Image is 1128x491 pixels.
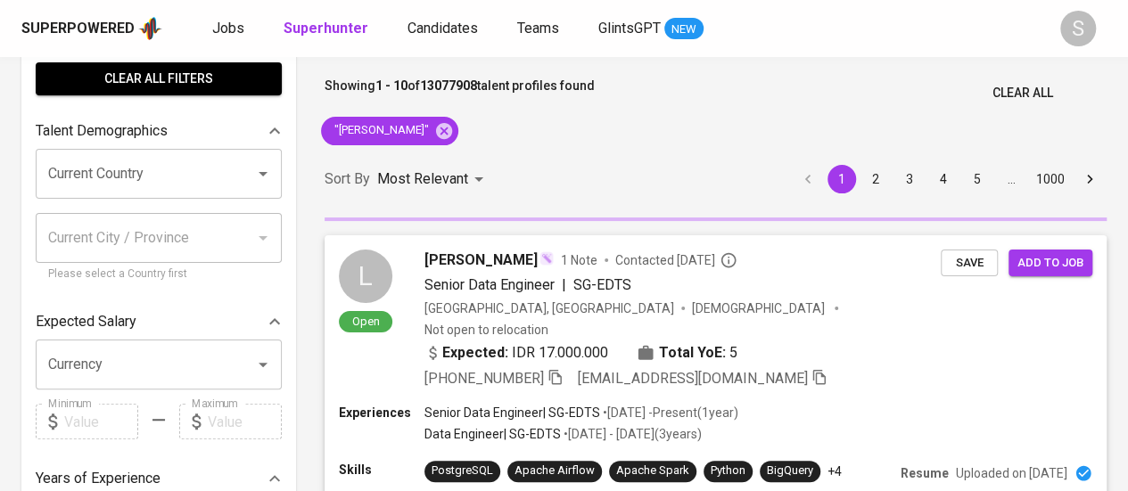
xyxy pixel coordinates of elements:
[212,20,244,37] span: Jobs
[827,165,856,193] button: page 1
[36,62,282,95] button: Clear All filters
[339,250,392,303] div: L
[424,299,674,317] div: [GEOGRAPHIC_DATA], [GEOGRAPHIC_DATA]
[956,464,1067,482] p: Uploaded on [DATE]
[720,251,737,269] svg: By Batam recruiter
[692,299,827,317] span: [DEMOGRAPHIC_DATA]
[767,462,813,479] div: BigQuery
[420,78,477,93] b: 13077908
[1017,253,1083,274] span: Add to job
[325,77,595,110] p: Showing of talent profiles found
[615,251,737,269] span: Contacted [DATE]
[138,15,162,42] img: app logo
[985,77,1060,110] button: Clear All
[325,168,370,190] p: Sort By
[539,251,554,266] img: magic_wand.svg
[562,274,566,296] span: |
[424,425,561,443] p: Data Engineer | SG-EDTS
[729,342,737,364] span: 5
[424,370,544,387] span: [PHONE_NUMBER]
[1075,165,1104,193] button: Go to next page
[561,425,702,443] p: • [DATE] - [DATE] ( 3 years )
[64,404,138,439] input: Value
[963,165,992,193] button: Go to page 5
[284,18,372,40] a: Superhunter
[992,82,1053,104] span: Clear All
[375,78,408,93] b: 1 - 10
[284,20,368,37] b: Superhunter
[321,117,458,145] div: "[PERSON_NAME]"
[251,352,276,377] button: Open
[345,314,387,329] span: Open
[659,342,726,364] b: Total YoE:
[36,120,168,142] p: Talent Demographics
[321,122,440,139] span: "[PERSON_NAME]"
[424,342,608,364] div: IDR 17.000.000
[561,251,597,269] span: 1 Note
[598,20,661,37] span: GlintsGPT
[791,165,1107,193] nav: pagination navigation
[598,18,704,40] a: GlintsGPT NEW
[21,19,135,39] div: Superpowered
[664,20,704,38] span: NEW
[997,170,1025,188] div: …
[578,370,808,387] span: [EMAIL_ADDRESS][DOMAIN_NAME]
[616,462,689,479] div: Apache Spark
[48,266,269,283] p: Please select a Country first
[36,468,161,489] p: Years of Experience
[36,311,136,332] p: Expected Salary
[901,464,949,482] p: Resume
[408,18,482,40] a: Candidates
[377,163,490,196] div: Most Relevant
[36,113,282,149] div: Talent Demographics
[212,18,248,40] a: Jobs
[424,321,548,339] p: Not open to relocation
[1009,250,1092,277] button: Add to job
[377,168,468,190] p: Most Relevant
[251,161,276,186] button: Open
[515,462,595,479] div: Apache Airflow
[208,404,282,439] input: Value
[517,20,559,37] span: Teams
[600,404,738,421] p: • [DATE] - Present ( 1 year )
[21,15,162,42] a: Superpoweredapp logo
[573,276,631,293] span: SG-EDTS
[827,462,842,480] p: +4
[1060,11,1096,46] div: S
[408,20,478,37] span: Candidates
[895,165,924,193] button: Go to page 3
[929,165,958,193] button: Go to page 4
[442,342,508,364] b: Expected:
[424,404,600,421] p: Senior Data Engineer | SG-EDTS
[424,276,555,293] span: Senior Data Engineer
[424,250,538,271] span: [PERSON_NAME]
[432,462,493,479] div: PostgreSQL
[339,404,424,421] p: Experiences
[861,165,890,193] button: Go to page 2
[941,250,998,277] button: Save
[1031,165,1070,193] button: Go to page 1000
[711,462,745,479] div: Python
[36,304,282,340] div: Expected Salary
[950,253,989,274] span: Save
[339,461,424,479] p: Skills
[517,18,563,40] a: Teams
[50,68,268,90] span: Clear All filters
